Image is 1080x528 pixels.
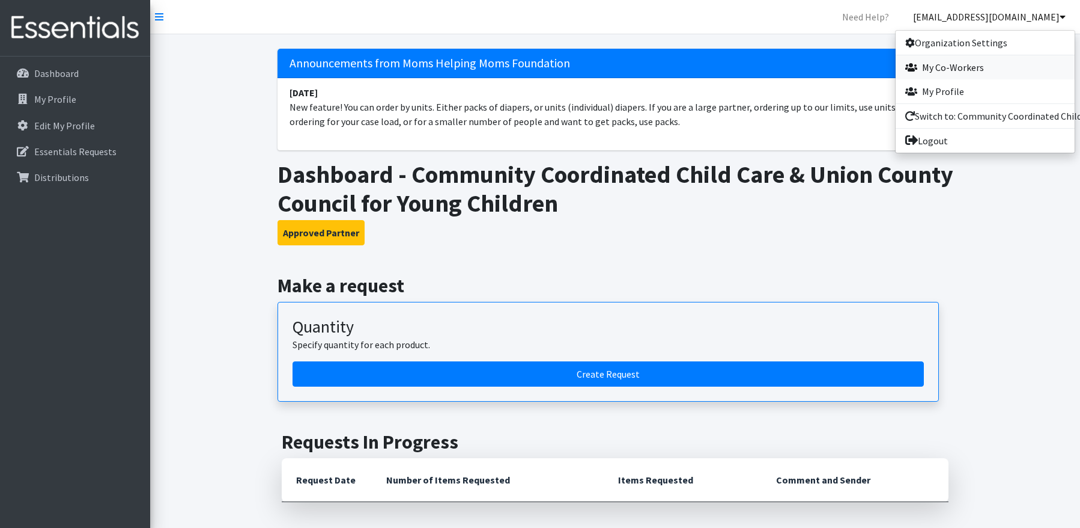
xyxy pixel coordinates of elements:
[278,78,953,136] li: New feature! You can order by units. Either packs of diapers, or units (individual) diapers. If y...
[293,361,924,387] a: Create a request by quantity
[278,220,365,245] button: Approved Partner
[5,87,145,111] a: My Profile
[290,87,318,99] strong: [DATE]
[34,146,117,158] p: Essentials Requests
[372,458,604,502] th: Number of Items Requested
[278,274,953,297] h2: Make a request
[282,431,948,453] h2: Requests In Progress
[903,5,1075,29] a: [EMAIL_ADDRESS][DOMAIN_NAME]
[896,104,1075,128] a: Switch to: Community Coordinated Child Care
[604,458,762,502] th: Items Requested
[278,160,953,218] h1: Dashboard - Community Coordinated Child Care & Union County Council for Young Children
[5,165,145,189] a: Distributions
[293,317,924,337] h3: Quantity
[5,61,145,85] a: Dashboard
[5,114,145,138] a: Edit My Profile
[896,129,1075,153] a: Logout
[293,337,924,352] p: Specify quantity for each product.
[278,49,953,78] h5: Announcements from Moms Helping Moms Foundation
[762,458,948,502] th: Comment and Sender
[5,8,145,48] img: HumanEssentials
[34,67,79,79] p: Dashboard
[34,171,89,183] p: Distributions
[282,458,372,502] th: Request Date
[34,120,95,132] p: Edit My Profile
[896,55,1075,79] a: My Co-Workers
[896,31,1075,55] a: Organization Settings
[833,5,899,29] a: Need Help?
[896,79,1075,103] a: My Profile
[5,140,145,164] a: Essentials Requests
[34,93,76,105] p: My Profile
